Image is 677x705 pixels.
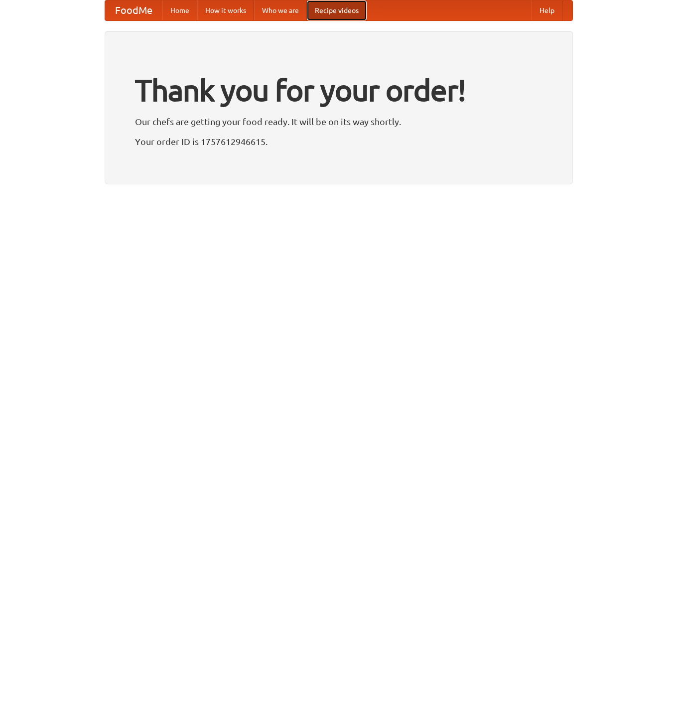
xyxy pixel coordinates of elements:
[197,0,254,20] a: How it works
[135,66,542,114] h1: Thank you for your order!
[254,0,307,20] a: Who we are
[532,0,562,20] a: Help
[135,134,542,149] p: Your order ID is 1757612946615.
[135,114,542,129] p: Our chefs are getting your food ready. It will be on its way shortly.
[162,0,197,20] a: Home
[105,0,162,20] a: FoodMe
[307,0,367,20] a: Recipe videos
